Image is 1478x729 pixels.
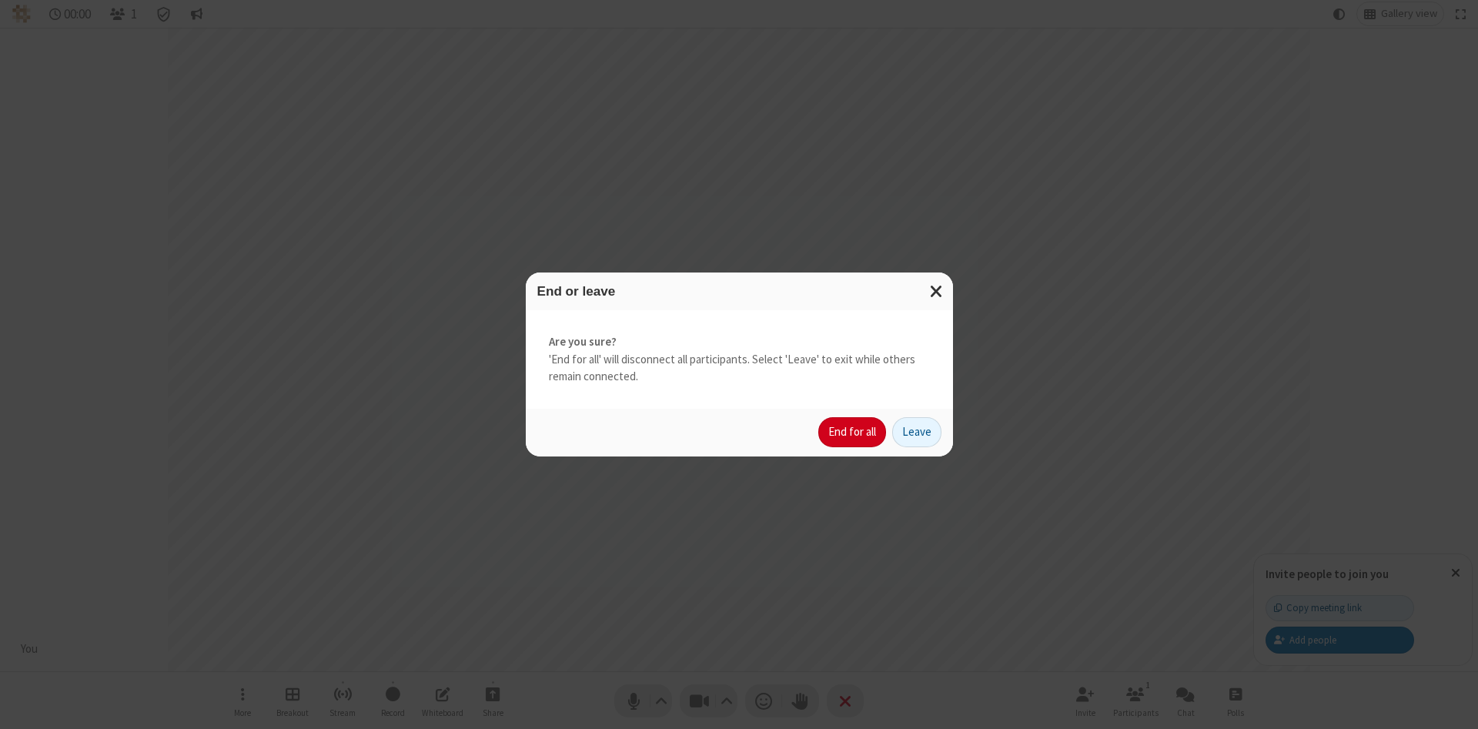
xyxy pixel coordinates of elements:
button: Leave [892,417,941,448]
button: Close modal [921,273,953,310]
h3: End or leave [537,284,941,299]
div: 'End for all' will disconnect all participants. Select 'Leave' to exit while others remain connec... [526,310,953,409]
strong: Are you sure? [549,333,930,351]
button: End for all [818,417,886,448]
